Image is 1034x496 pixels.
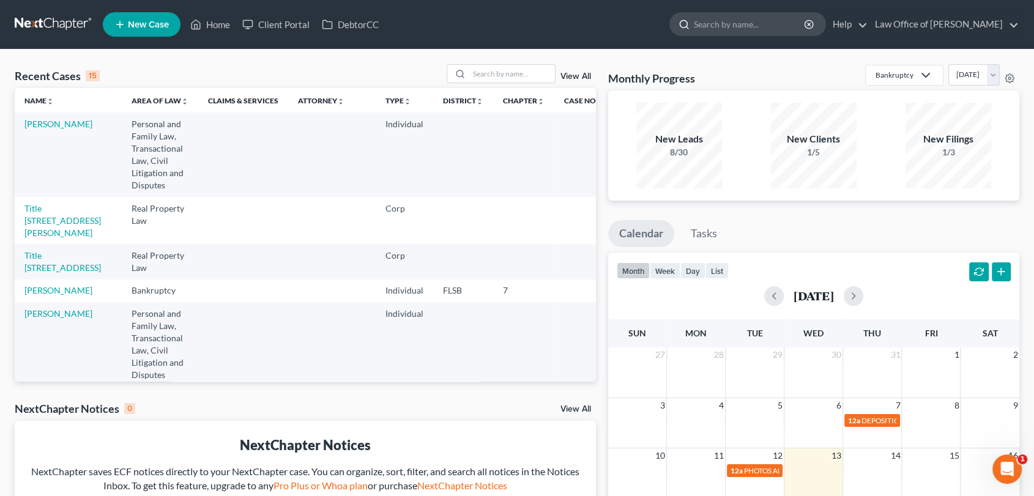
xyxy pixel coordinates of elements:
i: unfold_more [537,98,545,105]
div: New Clients [771,132,857,146]
span: 27 [654,347,666,362]
td: Individual [376,279,433,302]
div: 1/3 [906,146,991,158]
button: month [617,262,650,279]
span: 7 [894,398,901,413]
span: 28 [713,347,725,362]
a: Tasks [680,220,728,247]
button: day [680,262,705,279]
td: Personal and Family Law, Transactional Law, Civil Litigation and Disputes [122,113,198,196]
span: Fri [924,328,937,338]
a: [PERSON_NAME] [24,308,92,319]
span: 12a [731,466,743,475]
span: 5 [776,398,784,413]
a: [PERSON_NAME] [24,119,92,129]
div: 1/5 [771,146,857,158]
a: Home [184,13,236,35]
button: list [705,262,729,279]
span: 3 [659,398,666,413]
span: Wed [803,328,824,338]
div: New Leads [636,132,722,146]
button: week [650,262,680,279]
a: NextChapter Notices [417,479,507,491]
a: View All [560,72,591,81]
div: 15 [86,70,100,81]
td: Real Property Law [122,197,198,244]
a: DebtorCC [316,13,385,35]
a: Help [827,13,868,35]
td: Corp [376,197,433,244]
span: 9 [1012,398,1019,413]
a: Title [STREET_ADDRESS][PERSON_NAME] [24,203,101,238]
div: 8/30 [636,146,722,158]
div: 0 [124,403,135,414]
a: Nameunfold_more [24,96,54,105]
span: 4 [718,398,725,413]
div: Bankruptcy [876,70,913,80]
td: Bankruptcy [122,279,198,302]
span: 12 [772,448,784,463]
span: DEPOSITION 10 AM [861,416,928,425]
a: Case Nounfold_more [564,96,603,105]
span: Tue [747,328,763,338]
span: 14 [889,448,901,463]
i: unfold_more [181,98,188,105]
th: Claims & Services [198,88,288,113]
span: 15 [948,448,960,463]
input: Search by name... [694,13,806,35]
span: 2 [1012,347,1019,362]
span: 11 [713,448,725,463]
span: 6 [835,398,842,413]
span: 12a [848,416,860,425]
a: Law Office of [PERSON_NAME] [869,13,1019,35]
span: Sat [982,328,997,338]
i: unfold_more [337,98,344,105]
span: 10 [654,448,666,463]
span: Sun [628,328,646,338]
span: 16 [1007,448,1019,463]
span: 1 [1017,454,1027,464]
span: 31 [889,347,901,362]
i: unfold_more [404,98,411,105]
td: Real Property Law [122,244,198,279]
td: 7 [493,279,554,302]
span: 30 [830,347,842,362]
span: Thu [863,328,881,338]
a: Attorneyunfold_more [298,96,344,105]
div: NextChapter Notices [24,435,586,454]
div: NextChapter Notices [15,401,135,416]
a: Calendar [608,220,674,247]
td: Personal and Family Law, Transactional Law, Civil Litigation and Disputes [122,302,198,386]
td: FLSB [433,279,493,302]
a: Title [STREET_ADDRESS] [24,250,101,273]
a: Typeunfold_more [385,96,411,105]
a: Districtunfold_more [443,96,483,105]
i: unfold_more [476,98,483,105]
span: New Case [128,20,169,29]
td: Corp [376,244,433,279]
i: unfold_more [46,98,54,105]
td: Individual [376,302,433,386]
h2: [DATE] [794,289,834,302]
div: NextChapter saves ECF notices directly to your NextChapter case. You can organize, sort, filter, ... [24,465,586,493]
td: Individual [376,113,433,196]
a: Pro Plus or Whoa plan [273,479,368,491]
h3: Monthly Progress [608,71,695,86]
span: PHOTOS AND DINNER ACO [744,466,835,475]
span: 29 [772,347,784,362]
a: View All [560,405,591,413]
span: 13 [830,448,842,463]
div: New Filings [906,132,991,146]
span: Mon [685,328,707,338]
span: 8 [953,398,960,413]
a: [PERSON_NAME] [24,285,92,295]
a: Client Portal [236,13,316,35]
a: Chapterunfold_more [503,96,545,105]
a: Area of Lawunfold_more [132,96,188,105]
input: Search by name... [469,65,555,83]
span: 1 [953,347,960,362]
iframe: Intercom live chat [992,454,1022,484]
div: Recent Cases [15,68,100,83]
